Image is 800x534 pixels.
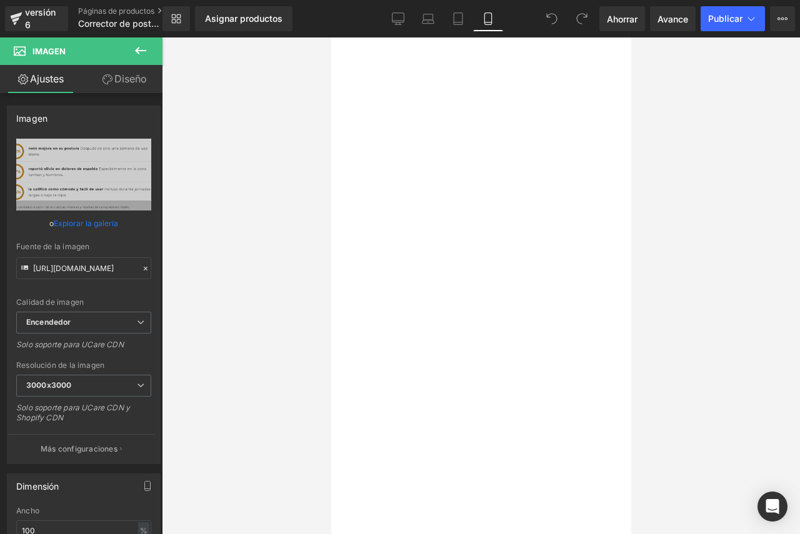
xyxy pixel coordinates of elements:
div: Abrir Intercom Messenger [757,492,787,522]
font: Publicar [708,13,742,24]
font: Más configuraciones [41,444,117,453]
font: Calidad de imagen [16,297,84,307]
font: Resolución de la imagen [16,360,104,370]
a: Avance [650,6,696,31]
font: 3000x3000 [26,380,71,390]
a: Móvil [473,6,503,31]
font: Fuente de la imagen [16,242,89,251]
font: Avance [657,14,688,24]
font: Solo soporte para UCare CDN y Shopify CDN [16,403,130,422]
a: Nueva Biblioteca [162,6,190,31]
button: Rehacer [569,6,594,31]
a: Computadora portátil [413,6,443,31]
font: Dimensión [16,481,59,492]
button: Más [770,6,795,31]
font: Solo soporte para UCare CDN [16,340,124,349]
font: Ajustes [30,72,64,85]
font: Páginas de productos [78,6,154,16]
a: Diseño [84,65,165,93]
button: Más configuraciones [7,434,155,463]
button: Deshacer [539,6,564,31]
font: Explorar la galería [54,219,118,228]
font: versión 6 [25,7,56,30]
font: Ancho [16,506,39,515]
button: Publicar [701,6,765,31]
font: Diseño [114,72,147,85]
font: Asignar productos [205,13,282,24]
input: Enlace [16,257,151,279]
font: Encendedor [26,317,71,327]
font: Corrector de postura [78,18,164,29]
font: Ahorrar [607,14,637,24]
font: Imagen [32,46,66,56]
font: Imagen [16,113,47,124]
a: Tableta [443,6,473,31]
font: o [49,219,54,228]
a: versión 6 [5,6,68,31]
a: Páginas de productos [78,6,183,16]
a: De oficina [383,6,413,31]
